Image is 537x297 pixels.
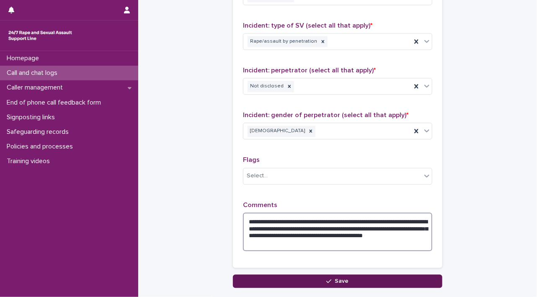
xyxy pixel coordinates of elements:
span: Flags [243,156,260,163]
p: Caller management [3,84,70,92]
p: Safeguarding records [3,128,75,136]
span: Incident: perpetrator (select all that apply) [243,67,376,74]
div: Select... [247,172,268,180]
span: Comments [243,202,277,208]
div: Not disclosed [248,81,285,92]
p: Signposting links [3,113,62,121]
span: Save [335,278,349,284]
p: Call and chat logs [3,69,64,77]
p: Homepage [3,54,46,62]
p: Training videos [3,157,57,165]
img: rhQMoQhaT3yELyF149Cw [7,27,74,44]
p: Policies and processes [3,143,80,151]
div: Rape/assault by penetration [248,36,318,47]
span: Incident: type of SV (select all that apply) [243,22,372,29]
span: Incident: gender of perpetrator (select all that apply) [243,112,408,118]
button: Save [233,274,442,288]
p: End of phone call feedback form [3,99,108,107]
div: [DEMOGRAPHIC_DATA] [248,125,306,137]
